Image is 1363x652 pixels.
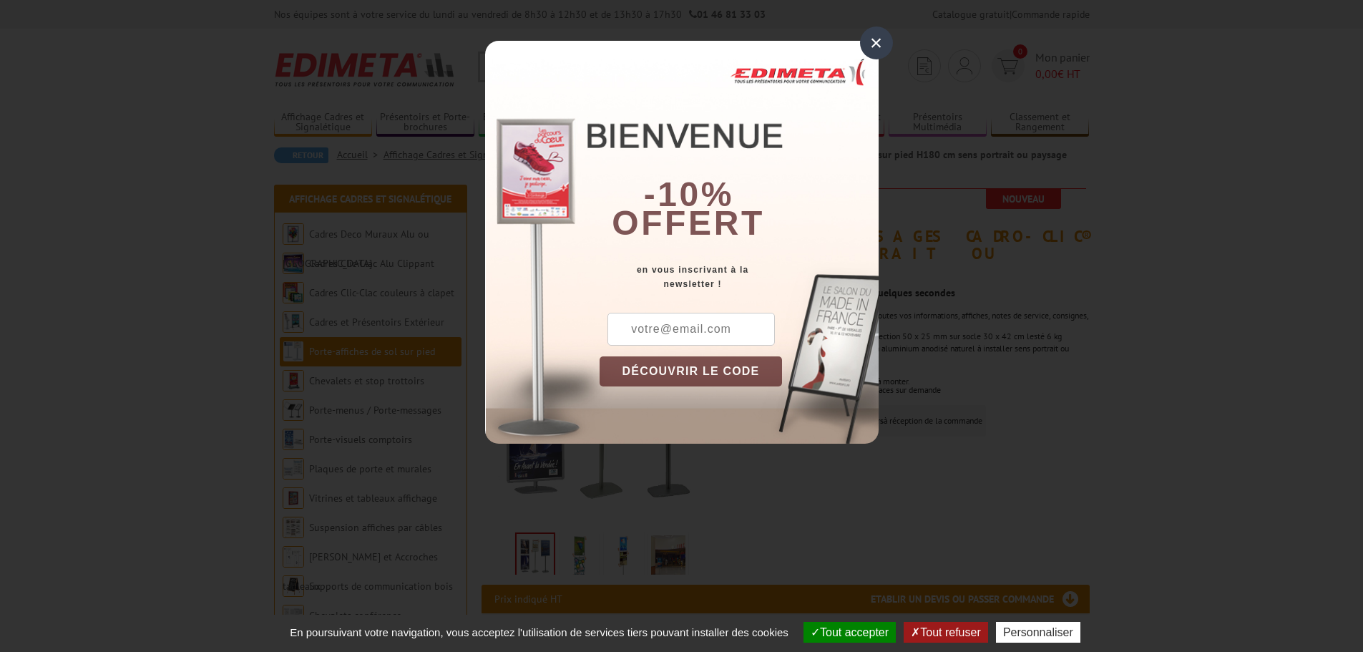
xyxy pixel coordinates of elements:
button: Tout refuser [904,622,987,643]
button: Tout accepter [803,622,896,643]
div: × [860,26,893,59]
button: Personnaliser (fenêtre modale) [996,622,1080,643]
input: votre@email.com [607,313,775,346]
button: DÉCOUVRIR LE CODE [600,356,783,386]
font: offert [612,204,765,242]
span: En poursuivant votre navigation, vous acceptez l'utilisation de services tiers pouvant installer ... [283,626,796,638]
div: en vous inscrivant à la newsletter ! [600,263,879,291]
b: -10% [644,175,734,213]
